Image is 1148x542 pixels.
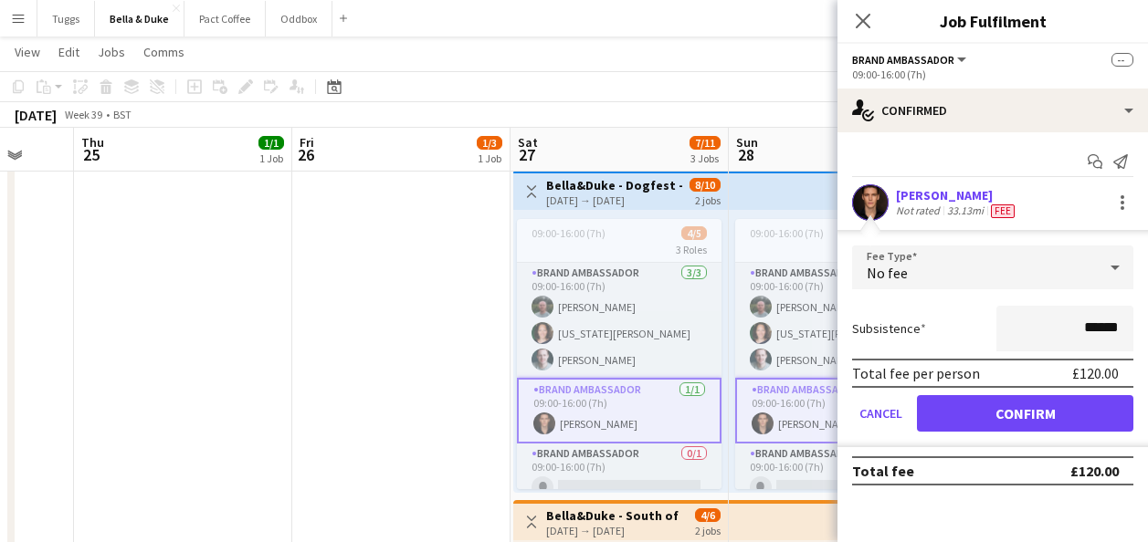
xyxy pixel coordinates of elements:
span: 27 [515,144,538,165]
span: Week 39 [60,108,106,121]
a: View [7,40,47,64]
span: 7/11 [690,136,721,150]
button: Pact Coffee [184,1,266,36]
div: Not rated [896,203,943,218]
div: 33.13mi [943,203,987,218]
span: Sun [736,134,758,151]
span: 4/6 [695,508,721,522]
button: Confirm [917,395,1133,432]
div: Confirmed [837,89,1148,132]
div: £120.00 [1070,462,1119,480]
span: 28 [733,144,758,165]
div: [DATE] [15,106,57,124]
button: Cancel [852,395,910,432]
span: Jobs [98,44,125,60]
div: 1 Job [478,151,501,165]
app-card-role: Brand Ambassador3/309:00-16:00 (7h)[PERSON_NAME][US_STATE][PERSON_NAME][PERSON_NAME] [517,263,721,378]
a: Edit [51,40,87,64]
span: 09:00-16:00 (7h) [532,226,606,240]
app-card-role: Brand Ambassador0/109:00-16:00 (7h) [517,443,721,506]
span: Fri [300,134,314,151]
div: 09:00-16:00 (7h) [852,68,1133,81]
span: 09:00-16:00 (7h) [750,226,824,240]
span: Fee [991,204,1015,218]
div: 3 Jobs [690,151,720,165]
span: 25 [79,144,104,165]
button: Oddbox [266,1,332,36]
span: 1/1 [258,136,284,150]
span: Brand Ambassador [852,53,954,67]
span: Thu [81,134,104,151]
div: 1 Job [259,151,283,165]
h3: Bella&Duke - Dogfest - [GEOGRAPHIC_DATA] [546,177,682,193]
span: Comms [143,44,184,60]
span: 8/10 [690,178,721,192]
div: Total fee [852,462,914,480]
div: [DATE] → [DATE] [546,193,682,207]
span: 26 [297,144,314,165]
div: Crew has different fees then in role [987,203,1018,218]
app-card-role: Brand Ambassador3/309:00-16:00 (7h)[PERSON_NAME][US_STATE][PERSON_NAME][PERSON_NAME] [735,263,940,378]
button: Bella & Duke [95,1,184,36]
button: Brand Ambassador [852,53,969,67]
span: -- [1111,53,1133,67]
span: 1/3 [477,136,502,150]
span: Sat [518,134,538,151]
h3: Bella&Duke - South of England Autumn Show and Horse trials [546,507,682,524]
app-job-card: 09:00-16:00 (7h)4/53 RolesBrand Ambassador3/309:00-16:00 (7h)[PERSON_NAME][US_STATE][PERSON_NAME]... [517,219,721,489]
div: BST [113,108,132,121]
app-card-role: Brand Ambassador0/109:00-16:00 (7h) [735,443,940,506]
div: [PERSON_NAME] [896,187,1018,203]
span: 4/5 [681,226,707,240]
span: Edit [58,44,79,60]
app-card-role: Brand Ambassador1/109:00-16:00 (7h)[PERSON_NAME] [735,378,940,443]
app-job-card: 09:00-16:00 (7h)4/53 RolesBrand Ambassador3/309:00-16:00 (7h)[PERSON_NAME][US_STATE][PERSON_NAME]... [735,219,940,489]
app-card-role: Brand Ambassador1/109:00-16:00 (7h)[PERSON_NAME] [517,378,721,443]
div: Total fee per person [852,364,980,382]
h3: Job Fulfilment [837,9,1148,33]
div: 2 jobs [695,192,721,207]
div: [DATE] → [DATE] [546,524,682,537]
div: £120.00 [1072,364,1119,382]
span: 3 Roles [676,243,707,256]
a: Comms [136,40,192,64]
button: Tuggs [37,1,95,36]
span: No fee [867,264,908,282]
span: View [15,44,40,60]
label: Subsistence [852,320,926,337]
a: Jobs [90,40,132,64]
div: 2 jobs [695,522,721,537]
